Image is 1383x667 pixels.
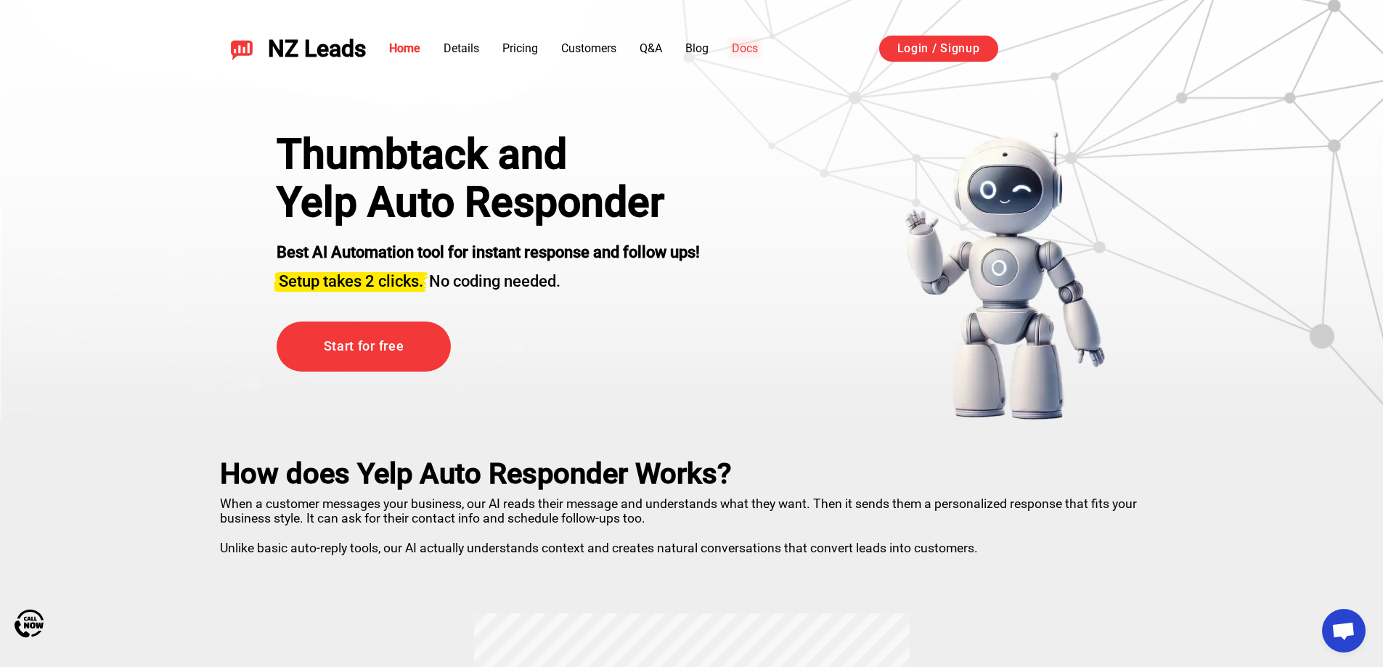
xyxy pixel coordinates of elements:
[230,37,253,60] img: NZ Leads logo
[444,41,479,55] a: Details
[732,41,758,55] a: Docs
[904,131,1106,421] img: yelp bot
[15,609,44,638] img: Call Now
[277,243,700,261] strong: Best AI Automation tool for instant response and follow ups!
[277,131,700,179] div: Thumbtack and
[502,41,538,55] a: Pricing
[220,457,1164,491] h2: How does Yelp Auto Responder Works?
[640,41,662,55] a: Q&A
[685,41,709,55] a: Blog
[277,322,451,372] a: Start for free
[1322,609,1366,652] div: Open chat
[561,41,616,55] a: Customers
[220,491,1164,555] p: When a customer messages your business, our AI reads their message and understands what they want...
[277,179,700,226] h1: Yelp Auto Responder
[268,36,366,62] span: NZ Leads
[1013,33,1172,65] iframe: Sign in with Google Button
[879,36,998,62] a: Login / Signup
[279,272,423,290] span: Setup takes 2 clicks.
[389,41,420,55] a: Home
[277,263,700,292] h3: No coding needed.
